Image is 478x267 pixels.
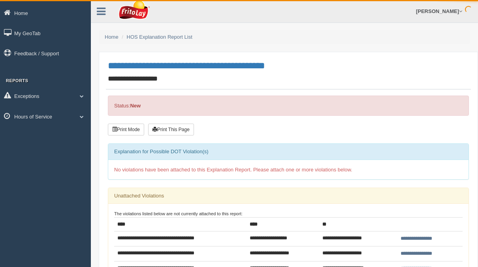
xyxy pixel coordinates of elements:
[108,144,469,160] div: Explanation for Possible DOT Violation(s)
[108,96,469,116] div: Status:
[114,167,352,173] span: No violations have been attached to this Explanation Report. Please attach one or more violations...
[114,211,243,216] small: The violations listed below are not currently attached to this report:
[108,188,469,204] div: Unattached Violations
[127,34,192,40] a: HOS Explanation Report List
[105,34,119,40] a: Home
[108,124,144,135] button: Print Mode
[130,103,141,109] strong: New
[148,124,194,135] button: Print This Page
